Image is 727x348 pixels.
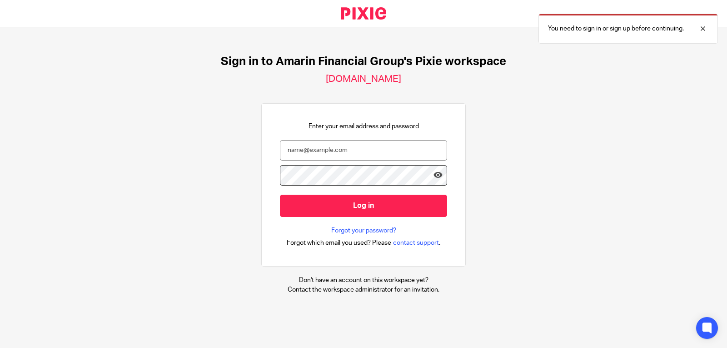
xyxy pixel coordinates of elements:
p: Don't have an account on this workspace yet? [288,276,439,285]
span: Forgot which email you used? Please [287,238,391,247]
p: You need to sign in or sign up before continuing. [548,24,684,33]
input: Log in [280,195,447,217]
div: . [287,237,441,248]
a: Forgot your password? [331,226,396,235]
p: Contact the workspace administrator for an invitation. [288,285,439,294]
h2: [DOMAIN_NAME] [326,73,401,85]
input: name@example.com [280,140,447,161]
p: Enter your email address and password [309,122,419,131]
h1: Sign in to Amarin Financial Group's Pixie workspace [221,55,506,69]
span: contact support [393,238,439,247]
